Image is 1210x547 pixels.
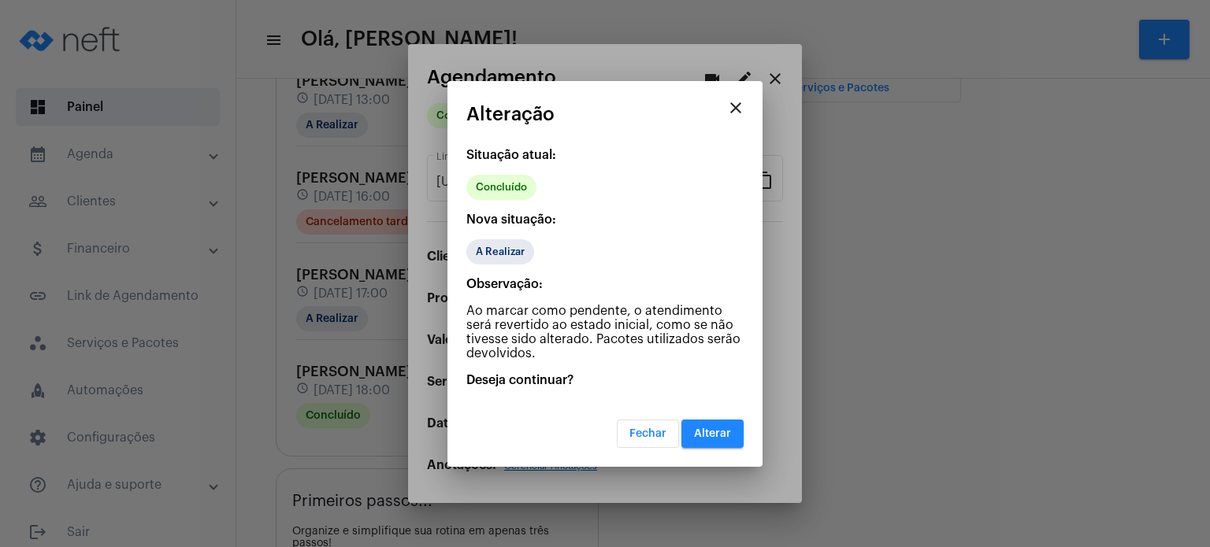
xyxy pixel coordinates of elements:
[466,175,536,200] mat-chip: Concluído
[466,239,534,264] mat-chip: A Realizar
[629,428,666,439] span: Fechar
[466,104,555,124] span: Alteração
[466,373,744,387] p: Deseja continuar?
[694,428,731,439] span: Alterar
[466,304,744,360] p: Ao marcar como pendente, o atendimento será revertido ao estado inicial, como se não tivesse sido...
[617,419,679,448] button: Fechar
[726,98,745,117] mat-icon: close
[466,213,744,227] p: Nova situação:
[466,148,744,162] p: Situação atual:
[466,277,744,291] p: Observação:
[681,419,744,448] button: Alterar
